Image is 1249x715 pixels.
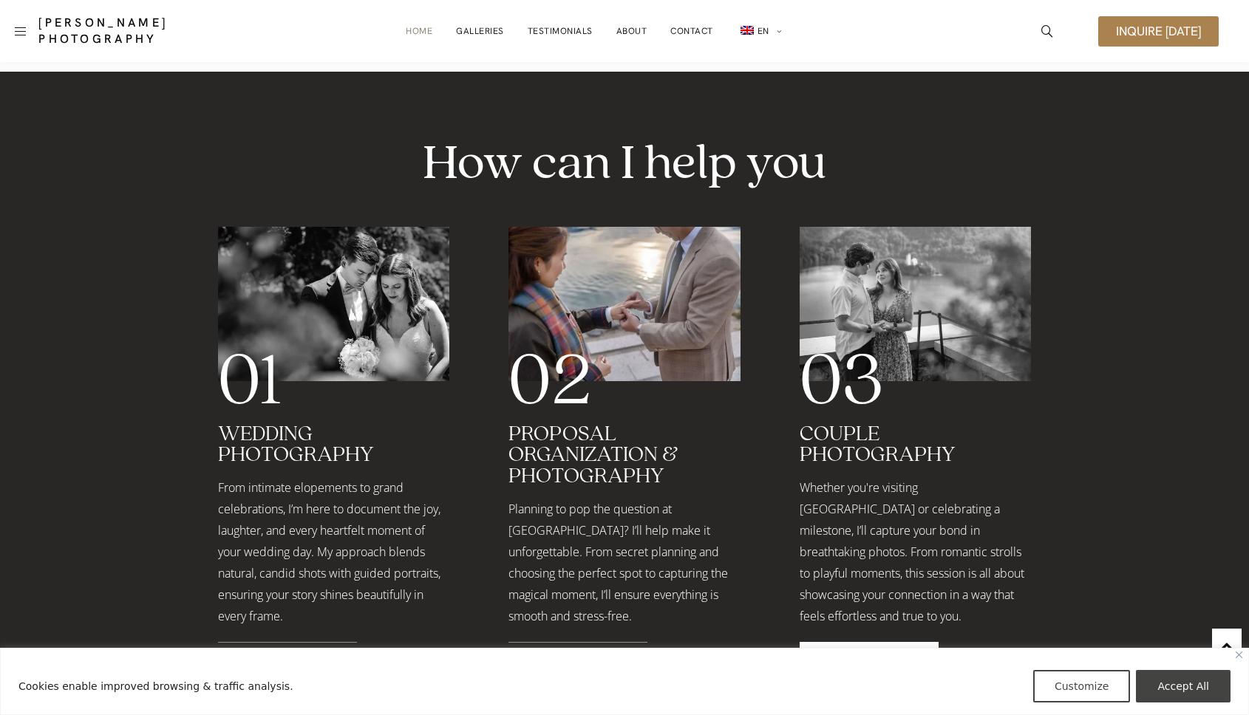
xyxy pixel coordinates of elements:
[758,25,769,37] span: EN
[800,359,1031,406] div: 03
[508,499,740,627] p: Planning to pop the question at [GEOGRAPHIC_DATA]? I’ll help make it unforgettable. From secret p...
[1034,18,1061,44] a: icon-magnifying-glass34
[741,26,754,35] img: EN
[456,16,504,46] a: Galleries
[508,423,678,488] a: Proposal Organization & Photography
[1136,670,1231,702] button: Accept All
[218,642,357,682] a: Read More
[18,677,293,695] p: Cookies enable improved browsing & traffic analysis.
[800,642,939,682] a: Read More
[616,16,647,46] a: About
[800,423,956,467] a: Couple Photography
[38,15,247,47] a: [PERSON_NAME] Photography
[528,16,593,46] a: Testimonials
[508,359,740,406] div: 02
[1033,670,1131,702] button: Customize
[1116,25,1201,38] span: Inquire [DATE]
[406,16,432,46] a: Home
[508,642,647,682] a: Read More
[800,477,1031,627] p: Whether you're visiting [GEOGRAPHIC_DATA] or celebrating a milestone, I’ll capture your bond in b...
[218,477,449,627] p: From intimate elopements to grand celebrations, I’m here to document the joy, laughter, and every...
[1098,16,1219,47] a: Inquire [DATE]
[211,138,1038,190] h2: How can I help you
[670,16,713,46] a: Contact
[218,359,449,406] div: 01
[1236,651,1242,658] img: Close
[737,16,782,47] a: en_GBEN
[218,423,374,467] a: Wedding Photography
